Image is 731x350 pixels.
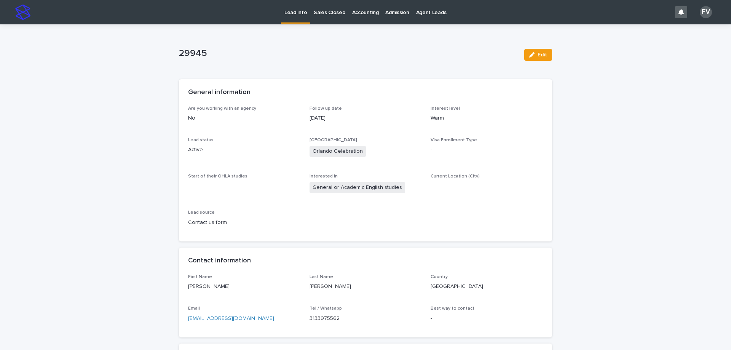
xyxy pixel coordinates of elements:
[431,315,543,323] p: -
[431,306,474,311] span: Best way to contact
[310,306,342,311] span: Tel / Whatsapp
[431,114,543,122] p: Warm
[179,48,518,59] p: 29945
[431,146,543,154] p: -
[431,283,543,291] p: [GEOGRAPHIC_DATA]
[310,106,342,111] span: Follow up date
[431,138,477,142] span: Visa Enrollment Type
[188,275,212,279] span: First Name
[188,106,256,111] span: Are you working with an agency
[431,182,543,190] p: -
[431,106,460,111] span: Interest level
[310,315,422,323] p: 3133975562
[310,275,333,279] span: Last Name
[310,138,357,142] span: [GEOGRAPHIC_DATA]
[188,257,251,265] h2: Contact information
[188,114,300,122] p: No
[524,49,552,61] button: Edit
[15,5,30,20] img: stacker-logo-s-only.png
[188,316,274,321] a: [EMAIL_ADDRESS][DOMAIN_NAME]
[310,283,422,291] p: [PERSON_NAME]
[431,275,448,279] span: Country
[538,52,547,58] span: Edit
[188,88,251,97] h2: General information
[188,210,215,215] span: Lead source
[431,174,480,179] span: Current Location (City)
[310,174,338,179] span: Interested in
[310,146,366,157] span: Orlando Celebration
[188,306,200,311] span: Email
[188,182,300,190] p: -
[310,114,422,122] p: [DATE]
[188,138,214,142] span: Lead status
[310,182,405,193] span: General or Academic English studies
[700,6,712,18] div: FV
[188,174,247,179] span: Start of their OHLA studies
[188,146,300,154] p: Active
[188,283,300,291] p: [PERSON_NAME]
[188,219,300,227] p: Contact us form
